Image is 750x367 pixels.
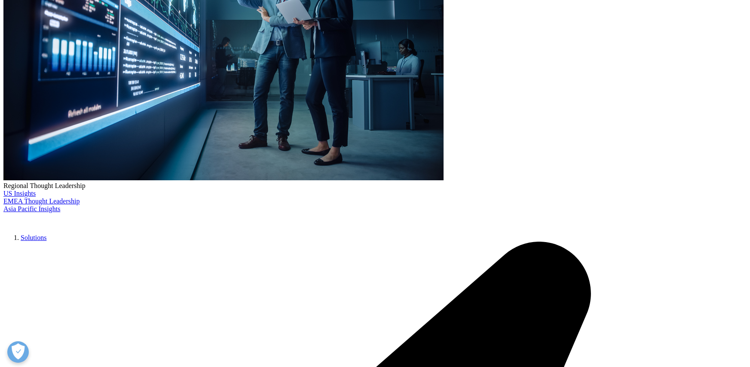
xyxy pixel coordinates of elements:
a: US Insights [3,190,36,197]
a: EMEA Thought Leadership [3,197,80,205]
button: Open Preferences [7,341,29,363]
div: Regional Thought Leadership [3,182,747,190]
a: Solutions [21,234,46,241]
a: Asia Pacific Insights [3,205,60,212]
